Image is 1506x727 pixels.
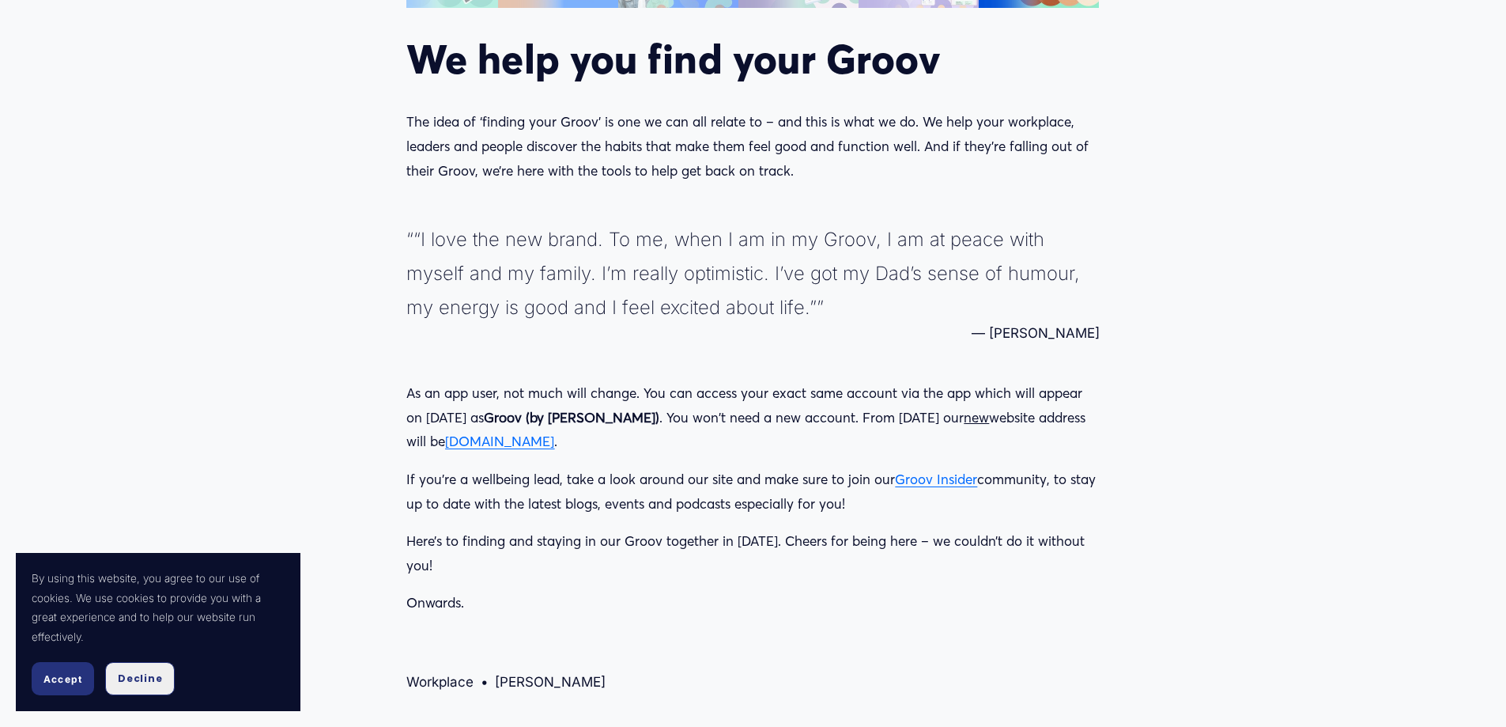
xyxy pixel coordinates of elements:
[406,110,1099,183] p: The idea of ‘finding your Groov’ is one we can all relate to – and this is what we do. We help yo...
[32,569,285,646] p: By using this website, you agree to our use of cookies. We use cookies to provide you with a grea...
[406,529,1099,577] p: Here’s to finding and staying in our Groov together in [DATE]. Cheers for being here – we couldn’...
[406,228,413,251] span: “
[484,409,659,426] strong: Groov (by [PERSON_NAME])
[964,409,989,426] span: new
[32,662,94,695] button: Accept
[406,325,1099,341] figcaption: — [PERSON_NAME]
[495,674,606,690] a: [PERSON_NAME]
[43,673,82,685] span: Accept
[16,553,300,711] section: Cookie banner
[406,468,1099,516] p: If you’re a wellbeing lead, take a look around our site and make sure to join our community, to s...
[406,591,1099,615] p: Onwards.
[105,662,175,695] button: Decline
[406,35,1099,83] h2: We help you find your Groov
[817,296,824,319] span: ”
[895,471,977,487] a: Groov Insider
[406,223,1099,325] blockquote: “I love the new brand. To me, when I am in my Groov, I am at peace with myself and my family. I’m...
[445,433,554,449] a: [DOMAIN_NAME]
[406,674,474,690] a: Workplace
[118,672,162,686] span: Decline
[406,381,1099,454] p: As an app user, not much will change. You can access your exact same account via the app which wi...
